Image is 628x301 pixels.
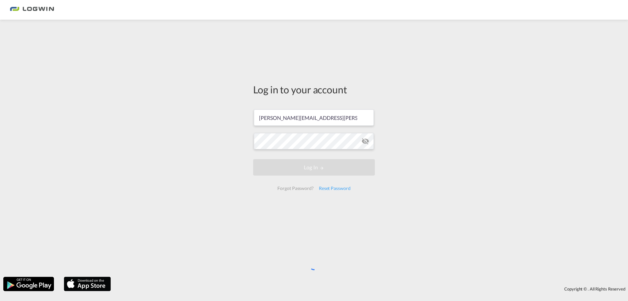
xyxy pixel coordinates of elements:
[63,276,112,292] img: apple.png
[275,182,316,194] div: Forgot Password?
[253,159,375,176] button: LOGIN
[114,283,628,294] div: Copyright © . All Rights Reserved
[361,137,369,145] md-icon: icon-eye-off
[254,109,374,126] input: Enter email/phone number
[3,276,55,292] img: google.png
[253,83,375,96] div: Log in to your account
[10,3,54,17] img: 2761ae10d95411efa20a1f5e0282d2d7.png
[316,182,353,194] div: Reset Password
